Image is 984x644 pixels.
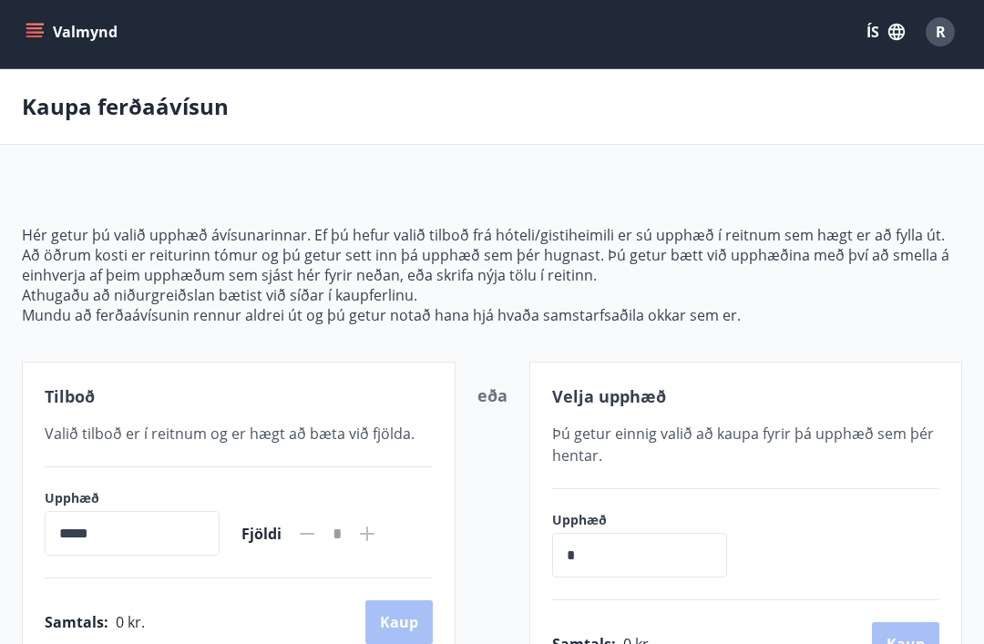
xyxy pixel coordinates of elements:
p: Kaupa ferðaávísun [22,92,229,123]
span: Þú getur einnig valið að kaupa fyrir þá upphæð sem þér hentar. [552,424,934,466]
span: eða [477,385,507,407]
button: menu [22,16,125,49]
p: Athugaðu að niðurgreiðslan bætist við síðar í kaupferlinu. [22,286,962,306]
span: Samtals : [45,613,108,633]
label: Upphæð [552,512,745,530]
label: Upphæð [45,490,220,508]
button: ÍS [856,16,915,49]
span: R [936,23,946,43]
span: Velja upphæð [552,386,666,408]
p: Mundu að ferðaávísunin rennur aldrei út og þú getur notað hana hjá hvaða samstarfsaðila okkar sem... [22,306,962,326]
span: Valið tilboð er í reitnum og er hægt að bæta við fjölda. [45,424,415,445]
span: Fjöldi [241,525,282,545]
button: R [918,11,962,55]
span: Tilboð [45,386,95,408]
p: Hér getur þú valið upphæð ávísunarinnar. Ef þú hefur valið tilboð frá hóteli/gistiheimili er sú u... [22,226,962,286]
span: 0 kr. [116,613,145,633]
